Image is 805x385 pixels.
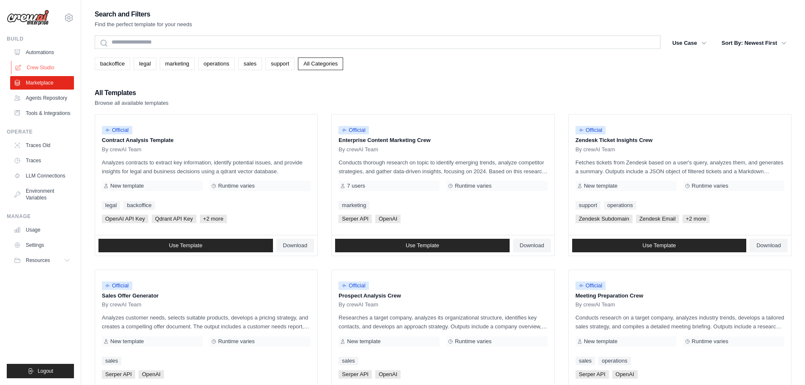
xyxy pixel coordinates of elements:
[139,370,164,379] span: OpenAI
[375,215,401,223] span: OpenAI
[576,281,606,290] span: Official
[455,183,491,189] span: Runtime varies
[110,183,144,189] span: New template
[750,239,788,252] a: Download
[7,213,74,220] div: Manage
[338,357,358,365] a: sales
[636,215,679,223] span: Zendesk Email
[283,242,308,249] span: Download
[406,242,439,249] span: Use Template
[98,239,273,252] a: Use Template
[338,281,369,290] span: Official
[576,301,615,308] span: By crewAI Team
[134,57,156,70] a: legal
[102,146,142,153] span: By crewAI Team
[102,281,132,290] span: Official
[102,292,311,300] p: Sales Offer Generator
[10,169,74,183] a: LLM Connections
[169,242,202,249] span: Use Template
[102,201,120,210] a: legal
[95,99,169,107] p: Browse all available templates
[584,183,617,189] span: New template
[10,184,74,205] a: Environment Variables
[347,338,380,345] span: New template
[338,136,547,145] p: Enterprise Content Marketing Crew
[338,201,369,210] a: marketing
[604,201,636,210] a: operations
[7,364,74,378] button: Logout
[667,35,712,51] button: Use Case
[717,35,791,51] button: Sort By: Newest First
[102,158,311,176] p: Analyzes contracts to extract key information, identify potential issues, and provide insights fo...
[692,338,729,345] span: Runtime varies
[756,242,781,249] span: Download
[95,87,169,99] h2: All Templates
[335,239,510,252] a: Use Template
[102,313,311,331] p: Analyzes customer needs, selects suitable products, develops a pricing strategy, and creates a co...
[110,338,144,345] span: New template
[102,215,148,223] span: OpenAI API Key
[572,239,747,252] a: Use Template
[576,313,784,331] p: Conducts research on a target company, analyzes industry trends, develops a tailored sales strate...
[95,20,192,29] p: Find the perfect template for your needs
[102,357,121,365] a: sales
[576,136,784,145] p: Zendesk Ticket Insights Crew
[576,201,600,210] a: support
[95,57,130,70] a: backoffice
[576,146,615,153] span: By crewAI Team
[338,126,369,134] span: Official
[338,146,378,153] span: By crewAI Team
[576,370,609,379] span: Serper API
[338,215,372,223] span: Serper API
[10,106,74,120] a: Tools & Integrations
[160,57,195,70] a: marketing
[584,338,617,345] span: New template
[338,292,547,300] p: Prospect Analysis Crew
[338,313,547,331] p: Researches a target company, analyzes its organizational structure, identifies key contacts, and ...
[276,239,314,252] a: Download
[338,301,378,308] span: By crewAI Team
[10,254,74,267] button: Resources
[218,338,255,345] span: Runtime varies
[455,338,491,345] span: Runtime varies
[338,158,547,176] p: Conducts thorough research on topic to identify emerging trends, analyze competitor strategies, a...
[102,301,142,308] span: By crewAI Team
[520,242,544,249] span: Download
[375,370,401,379] span: OpenAI
[7,35,74,42] div: Build
[7,128,74,135] div: Operate
[152,215,196,223] span: Qdrant API Key
[198,57,235,70] a: operations
[338,370,372,379] span: Serper API
[102,136,311,145] p: Contract Analysis Template
[95,8,192,20] h2: Search and Filters
[576,357,595,365] a: sales
[692,183,729,189] span: Runtime varies
[576,215,633,223] span: Zendesk Subdomain
[10,223,74,237] a: Usage
[513,239,551,252] a: Download
[10,154,74,167] a: Traces
[11,61,75,74] a: Crew Studio
[642,242,676,249] span: Use Template
[10,238,74,252] a: Settings
[123,201,155,210] a: backoffice
[218,183,255,189] span: Runtime varies
[102,126,132,134] span: Official
[10,46,74,59] a: Automations
[26,257,50,264] span: Resources
[238,57,262,70] a: sales
[682,215,709,223] span: +2 more
[298,57,343,70] a: All Categories
[7,10,49,26] img: Logo
[612,370,638,379] span: OpenAI
[576,126,606,134] span: Official
[10,91,74,105] a: Agents Repository
[576,158,784,176] p: Fetches tickets from Zendesk based on a user's query, analyzes them, and generates a summary. Out...
[347,183,365,189] span: 7 users
[38,368,53,374] span: Logout
[265,57,295,70] a: support
[10,139,74,152] a: Traces Old
[576,292,784,300] p: Meeting Preparation Crew
[102,370,135,379] span: Serper API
